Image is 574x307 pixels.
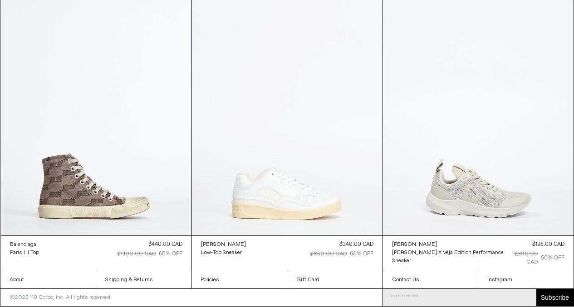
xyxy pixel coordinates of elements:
[201,249,246,257] a: Low-Top Sneaker
[478,271,574,288] a: Instagram
[118,250,156,258] div: $1,100.00 CAD
[350,250,373,258] div: 60% OFF
[536,289,574,306] button: Subscribe
[10,249,39,257] a: Paris Hi Top
[159,250,182,258] div: 60% OFF
[532,240,564,249] div: $195.00 CAD
[392,240,509,249] a: [PERSON_NAME]
[541,254,564,262] div: 50% OFF
[383,289,536,306] input: Email Address
[10,241,36,249] div: Balenciaga
[509,250,538,266] div: $390.00 CAD
[392,249,509,265] a: [PERSON_NAME] X Veja Edition Performance Sneaker
[0,271,96,288] a: About
[339,240,373,249] div: $340.00 CAD
[392,249,504,265] div: [PERSON_NAME] X Veja Edition Performance Sneaker
[392,241,437,249] div: [PERSON_NAME]
[201,249,242,257] div: Low-Top Sneaker
[0,289,121,306] p: ©2025 119 Corbo, Inc. All rights reserved.
[96,271,191,288] a: Shipping & Returns
[201,240,246,249] a: [PERSON_NAME]
[10,240,39,249] a: Balenciaga
[148,240,182,249] div: $440.00 CAD
[310,250,347,258] div: $850.00 CAD
[191,271,287,288] a: Policies
[383,271,478,288] a: Contact Us
[287,271,383,288] a: Gift Card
